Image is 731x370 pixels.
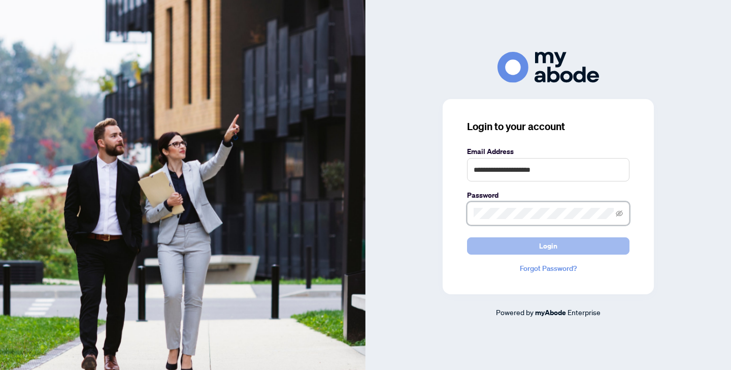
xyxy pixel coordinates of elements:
span: eye-invisible [616,210,623,217]
button: Login [467,237,629,255]
a: Forgot Password? [467,263,629,274]
label: Password [467,190,629,201]
span: Powered by [496,307,534,317]
a: myAbode [535,307,566,318]
h3: Login to your account [467,119,629,134]
label: Email Address [467,146,629,157]
img: ma-logo [497,52,599,83]
span: Enterprise [568,307,601,317]
span: Login [539,238,557,254]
